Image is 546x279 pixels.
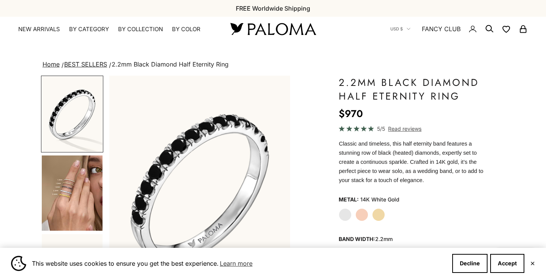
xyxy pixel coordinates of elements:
nav: Secondary navigation [390,17,528,41]
legend: Metal: [339,194,359,205]
p: FREE Worldwide Shipping [236,3,310,13]
button: Accept [490,254,524,273]
a: BEST SELLERS [64,60,107,68]
a: Home [43,60,60,68]
button: Go to item 4 [41,155,103,231]
img: #YellowGold #WhiteGold #RoseGold [42,155,103,231]
a: 5/5 Read reviews [339,124,486,133]
summary: By Collection [118,25,163,33]
variant-option-value: 14K White Gold [360,194,399,205]
h1: 2.2mm Black Diamond Half Eternity Ring [339,76,486,103]
summary: By Category [69,25,109,33]
span: USD $ [390,25,403,32]
button: Close [530,261,535,266]
nav: breadcrumbs [41,59,505,70]
img: #WhiteGold [42,76,103,152]
button: USD $ [390,25,410,32]
nav: Primary navigation [18,25,212,33]
button: Decline [452,254,488,273]
span: Read reviews [388,124,421,133]
img: Cookie banner [11,256,26,271]
span: Classic and timeless, this half eternity band features a stunning row of black (heated) diamonds,... [339,141,483,183]
a: NEW ARRIVALS [18,25,60,33]
button: Go to item 1 [41,76,103,152]
summary: By Color [172,25,200,33]
variant-option-value: 2.2mm [375,236,393,242]
a: FANCY CLUB [422,24,461,34]
span: This website uses cookies to ensure you get the best experience. [32,258,446,269]
legend: Band Width: [339,233,393,245]
sale-price: $970 [339,106,363,121]
span: 5/5 [377,124,385,133]
span: 2.2mm Black Diamond Half Eternity Ring [112,60,229,68]
a: Learn more [219,258,254,269]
